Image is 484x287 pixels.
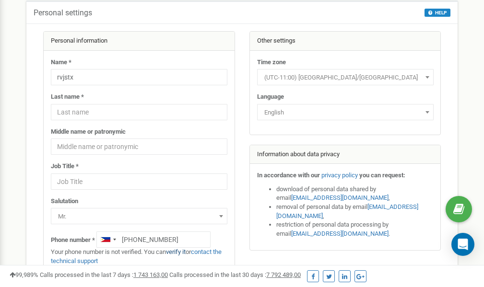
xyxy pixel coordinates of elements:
[260,71,430,84] span: (UTC-11:00) Pacific/Midway
[51,236,95,245] label: Phone number *
[257,104,434,120] span: English
[250,145,441,164] div: Information about data privacy
[34,9,92,17] h5: Personal settings
[291,230,389,237] a: [EMAIL_ADDRESS][DOMAIN_NAME]
[51,58,71,67] label: Name *
[276,203,434,220] li: removal of personal data by email ,
[51,69,227,85] input: Name
[44,32,235,51] div: Personal information
[276,203,418,219] a: [EMAIL_ADDRESS][DOMAIN_NAME]
[276,185,434,203] li: download of personal data shared by email ,
[96,231,211,248] input: +1-800-555-55-55
[51,138,227,155] input: Middle name or patronymic
[276,220,434,238] li: restriction of personal data processing by email .
[54,210,224,223] span: Mr.
[257,58,286,67] label: Time zone
[166,248,186,255] a: verify it
[51,127,126,137] label: Middle name or patronymic
[51,248,227,265] p: Your phone number is not verified. You can or
[10,271,38,278] span: 99,989%
[266,271,301,278] u: 7 792 489,00
[257,92,284,102] label: Language
[257,172,320,179] strong: In accordance with our
[257,69,434,85] span: (UTC-11:00) Pacific/Midway
[359,172,405,179] strong: you can request:
[51,208,227,224] span: Mr.
[425,9,450,17] button: HELP
[51,173,227,190] input: Job Title
[133,271,168,278] u: 1 743 163,00
[51,162,79,171] label: Job Title *
[321,172,358,179] a: privacy policy
[51,104,227,120] input: Last name
[250,32,441,51] div: Other settings
[40,271,168,278] span: Calls processed in the last 7 days :
[51,248,222,264] a: contact the technical support
[51,197,78,206] label: Salutation
[97,232,119,247] div: Telephone country code
[451,233,474,256] div: Open Intercom Messenger
[51,92,84,102] label: Last name *
[169,271,301,278] span: Calls processed in the last 30 days :
[260,106,430,119] span: English
[291,194,389,201] a: [EMAIL_ADDRESS][DOMAIN_NAME]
